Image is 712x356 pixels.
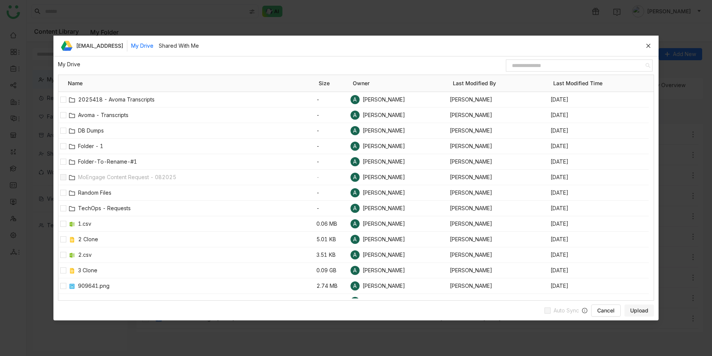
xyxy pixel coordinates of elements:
[78,126,316,135] span: DB Dumps
[78,95,316,104] span: 2025418 - Avoma Transcripts
[363,158,405,166] span: [PERSON_NAME]
[69,112,75,119] img: Folder
[69,237,75,243] img: g-ppt.svg
[549,297,649,306] span: [DATE]
[549,189,649,197] span: [DATE]
[69,144,75,150] img: Folder
[354,188,357,197] span: A
[78,235,316,244] span: 2 Clone
[450,158,549,166] span: [PERSON_NAME]
[549,173,649,181] span: [DATE]
[316,297,351,306] span: 0.01 GB
[549,235,649,244] span: [DATE]
[354,111,357,120] span: A
[78,142,316,150] span: Folder - 1
[354,235,357,244] span: A
[363,204,405,212] span: [PERSON_NAME]
[354,219,357,228] span: A
[78,220,316,228] span: 1.csv
[624,304,654,317] button: Upload
[68,75,318,92] div: Name
[450,204,549,212] span: [PERSON_NAME]
[453,79,553,87] span: Last Modified By
[549,251,649,259] span: [DATE]
[549,204,649,212] span: [DATE]
[363,235,405,244] span: [PERSON_NAME]
[450,220,549,228] span: [PERSON_NAME]
[69,175,75,181] img: Folder
[363,251,405,259] span: [PERSON_NAME]
[354,281,357,290] span: A
[353,79,453,87] span: Owner
[354,126,357,135] span: A
[316,189,351,197] span: -
[58,61,80,67] a: My Drive
[316,235,351,244] span: 5.01 KB
[363,173,405,181] span: [PERSON_NAME]
[450,189,549,197] span: [PERSON_NAME]
[316,282,351,290] span: 2.74 MB
[76,42,123,50] span: [EMAIL_ADDRESS]
[159,42,199,50] button: Shared With Me
[69,159,75,165] img: Folder
[78,251,316,259] span: 2.csv
[450,235,549,244] span: [PERSON_NAME]
[69,221,75,227] img: csv.svg
[69,252,75,258] img: csv.svg
[316,111,351,119] span: -
[553,79,654,87] span: Last Modified Time
[450,95,549,104] span: [PERSON_NAME]
[450,266,549,275] span: [PERSON_NAME]
[363,282,405,290] span: [PERSON_NAME]
[316,142,351,150] span: -
[69,283,75,289] img: png.svg
[78,111,316,119] span: Avoma - Transcripts
[354,157,357,166] span: A
[549,95,649,104] span: [DATE]
[78,266,316,275] span: 3 Clone
[78,158,316,166] span: Folder-To-Rename-#1
[363,142,405,150] span: [PERSON_NAME]
[549,126,649,135] span: [DATE]
[69,206,75,212] img: Folder
[549,266,649,275] span: [DATE]
[78,282,316,290] span: 909641.png
[316,220,351,228] span: 0.06 MB
[354,297,357,306] span: A
[354,266,357,275] span: A
[78,189,316,197] span: Random Files
[363,266,405,275] span: [PERSON_NAME]
[551,306,582,315] span: Auto Sync
[131,42,153,50] button: My Drive
[549,142,649,150] span: [DATE]
[450,126,549,135] span: [PERSON_NAME]
[316,204,351,212] span: -
[69,190,75,196] img: Folder
[316,251,351,259] span: 3.51 KB
[549,282,649,290] span: [DATE]
[354,142,357,151] span: A
[354,95,357,104] span: A
[450,111,549,119] span: [PERSON_NAME]
[450,282,549,290] span: [PERSON_NAME]
[363,297,405,306] span: [PERSON_NAME]
[363,111,405,119] span: [PERSON_NAME]
[316,266,351,275] span: 0.09 GB
[69,128,75,134] img: Folder
[316,95,351,104] span: -
[319,75,353,92] div: Size
[316,158,351,166] span: -
[363,189,405,197] span: [PERSON_NAME]
[549,220,649,228] span: [DATE]
[316,126,351,135] span: -
[69,268,75,274] img: g-ppt.svg
[354,204,357,213] span: A
[450,173,549,181] span: [PERSON_NAME]
[363,220,405,228] span: [PERSON_NAME]
[363,126,405,135] span: [PERSON_NAME]
[549,158,649,166] span: [DATE]
[69,97,75,103] img: Folder
[354,173,357,182] span: A
[450,251,549,259] span: [PERSON_NAME]
[450,142,549,150] span: [PERSON_NAME]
